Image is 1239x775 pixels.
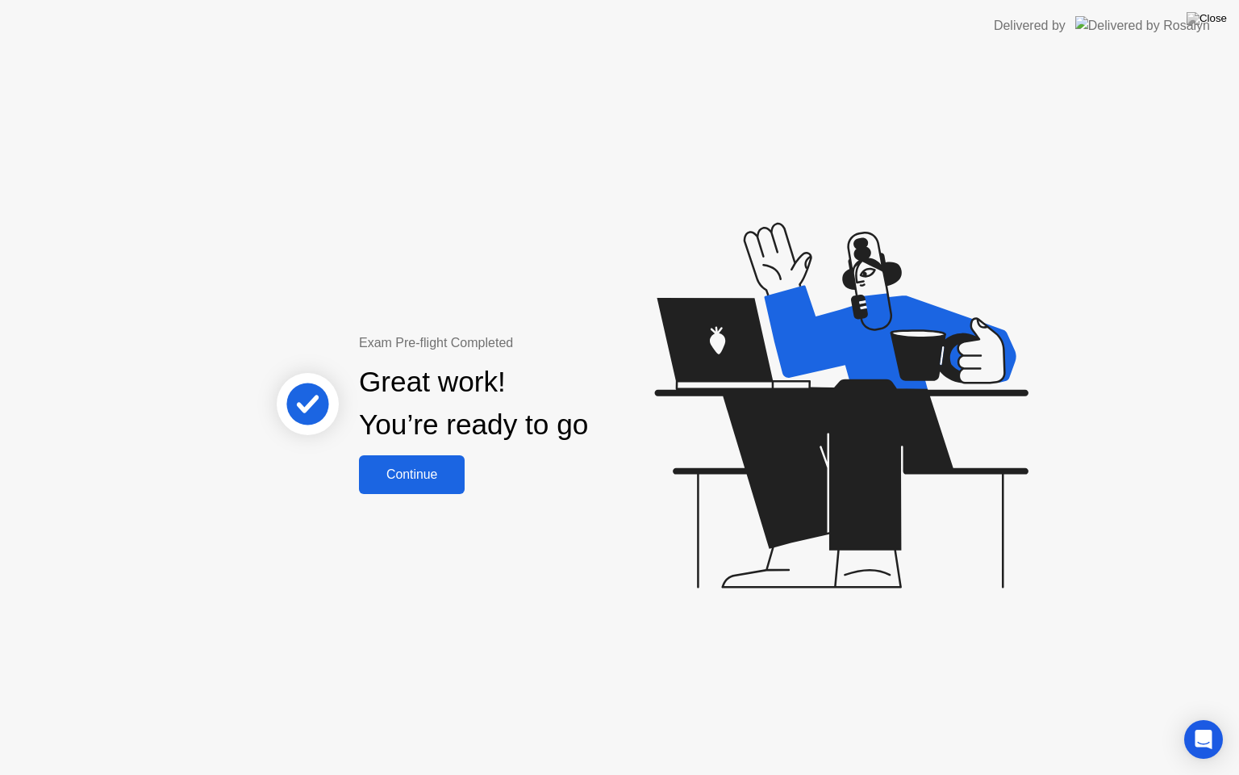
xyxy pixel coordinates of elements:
[1184,720,1223,759] div: Open Intercom Messenger
[1187,12,1227,25] img: Close
[364,467,460,482] div: Continue
[359,333,692,353] div: Exam Pre-flight Completed
[994,16,1066,36] div: Delivered by
[359,455,465,494] button: Continue
[1075,16,1210,35] img: Delivered by Rosalyn
[359,361,588,446] div: Great work! You’re ready to go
